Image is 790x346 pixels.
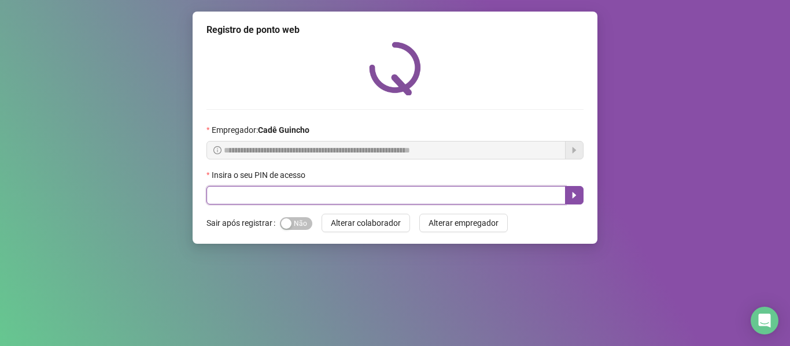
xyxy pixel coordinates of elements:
[213,146,222,154] span: info-circle
[322,214,410,232] button: Alterar colaborador
[206,214,280,232] label: Sair após registrar
[419,214,508,232] button: Alterar empregador
[429,217,499,229] span: Alterar empregador
[331,217,401,229] span: Alterar colaborador
[206,23,584,37] div: Registro de ponto web
[369,42,421,95] img: QRPoint
[212,124,309,136] span: Empregador :
[258,125,309,135] strong: Cadê Guincho
[206,169,313,181] label: Insira o seu PIN de acesso
[570,191,579,200] span: caret-right
[751,307,778,334] div: Open Intercom Messenger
